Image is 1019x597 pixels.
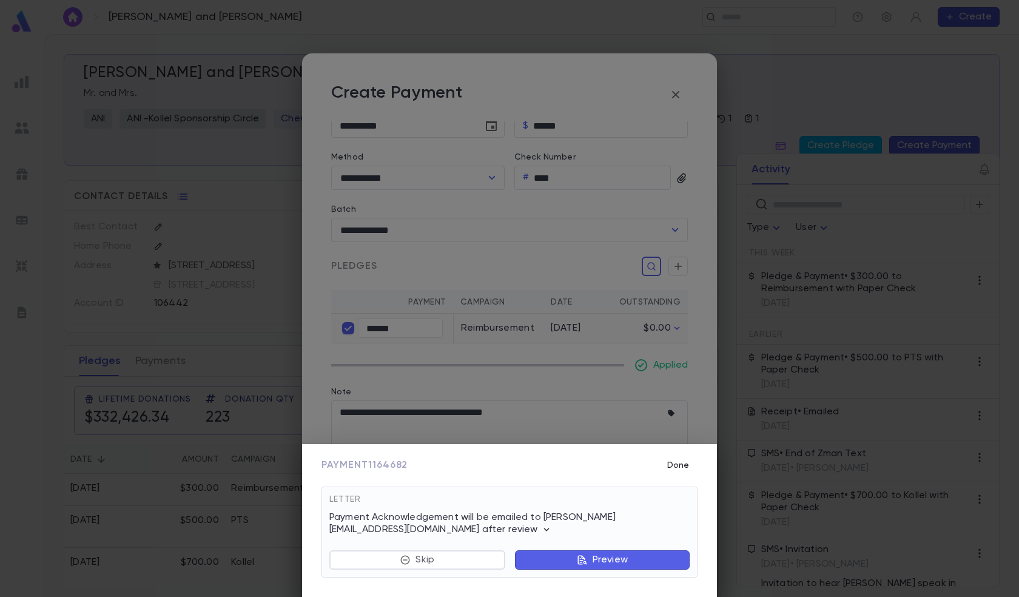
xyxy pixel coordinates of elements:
span: Payment 1164682 [321,459,408,471]
button: Skip [329,550,505,570]
div: Letter [329,494,690,511]
p: Preview [593,554,628,566]
p: Payment Acknowledgement will be emailed to [PERSON_NAME][EMAIL_ADDRESS][DOMAIN_NAME] after review [329,511,690,536]
button: Preview [515,550,690,570]
p: Skip [415,554,434,566]
button: Done [659,454,698,477]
